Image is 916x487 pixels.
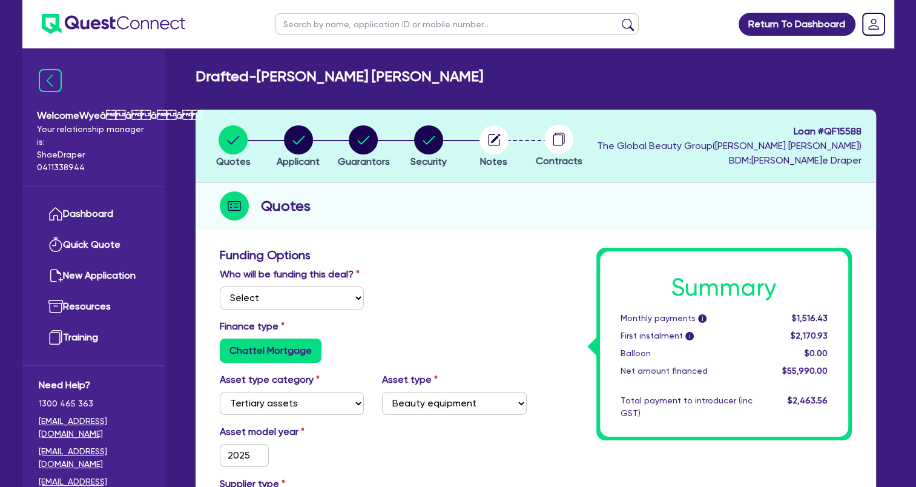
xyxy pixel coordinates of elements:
[790,331,827,340] span: $2,170.93
[39,378,148,393] span: Need Help?
[39,291,148,322] a: Resources
[220,373,320,387] label: Asset type category
[39,260,148,291] a: New Application
[42,14,185,34] img: quest-connect-logo-blue
[480,156,507,167] span: Notes
[611,394,762,420] div: Total payment to introducer (inc GST)
[275,13,639,35] input: Search by name, application ID or mobile number...
[37,123,150,174] span: Your relationship manager is: Shae Draper 0411338944
[220,267,360,282] label: Who will be funding this deal?
[216,156,251,167] span: Quotes
[804,348,827,358] span: $0.00
[39,445,148,471] a: [EMAIL_ADDRESS][DOMAIN_NAME]
[782,366,827,376] span: $55,990.00
[337,125,390,170] button: Guarantors
[37,108,150,123] span: Welcome Wyeââââ
[220,191,249,220] img: step-icon
[698,314,707,323] span: i
[611,312,762,325] div: Monthly payments
[277,156,320,167] span: Applicant
[39,415,148,440] a: [EMAIL_ADDRESS][DOMAIN_NAME]
[39,230,148,260] a: Quick Quote
[216,125,251,170] button: Quotes
[611,365,762,377] div: Net amount financed
[685,332,694,340] span: i
[597,140,862,151] span: The Global Beauty Group ( [PERSON_NAME] [PERSON_NAME] )
[220,339,321,363] label: Chattel Mortgage
[39,69,62,92] img: icon-menu-close
[479,125,509,170] button: Notes
[211,425,374,439] label: Asset model year
[611,330,762,342] div: First instalment
[48,299,63,314] img: resources
[39,322,148,353] a: Training
[196,68,483,85] h2: Drafted - [PERSON_NAME] [PERSON_NAME]
[39,397,148,410] span: 1300 465 363
[410,125,447,170] button: Security
[787,396,827,405] span: $2,463.56
[276,125,320,170] button: Applicant
[382,373,438,387] label: Asset type
[791,313,827,323] span: $1,516.43
[39,199,148,230] a: Dashboard
[611,347,762,360] div: Balloon
[597,124,862,139] span: Loan # QF15588
[597,153,862,168] span: BDM: [PERSON_NAME]e Draper
[220,248,527,262] h3: Funding Options
[410,156,447,167] span: Security
[261,195,311,217] h2: Quotes
[739,13,855,36] a: Return To Dashboard
[337,156,389,167] span: Guarantors
[48,330,63,345] img: training
[858,8,889,40] a: Dropdown toggle
[621,273,828,302] h1: Summary
[220,319,285,334] label: Finance type
[536,155,582,167] span: Contracts
[48,268,63,283] img: new-application
[48,237,63,252] img: quick-quote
